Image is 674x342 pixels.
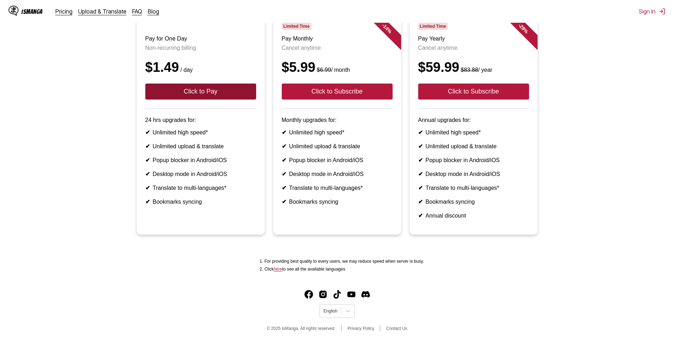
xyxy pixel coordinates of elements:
li: Unlimited high speed* [145,129,256,136]
a: Instagram [319,290,327,299]
div: - 28 % [502,7,544,50]
li: Translate to multi-languages* [145,185,256,191]
p: Cancel anytime. [282,45,393,51]
li: Bookmarks syncing [145,198,256,205]
li: Annual discount [418,212,529,219]
a: Blog [148,8,159,15]
img: IsManga Discord [361,290,370,299]
div: $5.99 [282,60,393,75]
a: Discord [361,290,370,299]
b: ✔ [282,185,286,191]
b: ✔ [282,157,286,163]
b: ✔ [145,157,150,163]
div: $59.99 [418,60,529,75]
li: Popup blocker in Android/iOS [282,157,393,164]
a: Upload & Translate [78,8,126,15]
img: IsManga Facebook [304,290,313,299]
small: / day [179,67,193,73]
b: ✔ [145,143,150,149]
b: ✔ [418,143,423,149]
b: ✔ [282,129,286,135]
li: Popup blocker in Android/iOS [418,157,529,164]
small: / month [316,67,350,73]
a: Privacy Policy [347,326,374,331]
span: Limited Time [282,23,311,30]
b: ✔ [418,129,423,135]
small: / year [459,67,492,73]
span: © 2025 IsManga. All rights reserved. [267,326,336,331]
p: Annual upgrades for: [418,117,529,123]
li: For providing best quality to every users, we may reduce speed when server is busy. [264,259,424,264]
h3: Pay Yearly [418,36,529,42]
s: $6.99 [317,67,331,73]
img: IsManga TikTok [333,290,341,299]
span: Limited Time [418,23,448,30]
li: Unlimited upload & translate [282,143,393,150]
li: Desktop mode in Android/iOS [282,171,393,177]
a: TikTok [333,290,341,299]
b: ✔ [145,129,150,135]
li: Bookmarks syncing [282,198,393,205]
b: ✔ [282,199,286,205]
p: Non-recurring billing [145,45,256,51]
button: Click to Subscribe [418,84,529,100]
a: Contact Us [386,326,407,331]
h3: Pay Monthly [282,36,393,42]
p: Monthly upgrades for: [282,117,393,123]
b: ✔ [418,185,423,191]
a: Facebook [304,290,313,299]
b: ✔ [282,143,286,149]
li: Translate to multi-languages* [418,185,529,191]
li: Desktop mode in Android/iOS [418,171,529,177]
b: ✔ [282,171,286,177]
b: ✔ [418,157,423,163]
img: IsManga YouTube [347,290,356,299]
b: ✔ [418,199,423,205]
div: - 14 % [365,7,408,50]
b: ✔ [145,199,150,205]
input: Select language [323,309,324,314]
b: ✔ [418,213,423,219]
a: IsManga LogoIsManga [9,6,55,17]
b: ✔ [145,171,150,177]
button: Click to Pay [145,84,256,100]
img: Sign out [658,8,665,15]
li: Desktop mode in Android/iOS [145,171,256,177]
a: Available languages [274,267,282,272]
s: $83.88 [461,67,478,73]
b: ✔ [145,185,150,191]
button: Click to Subscribe [282,84,393,100]
li: Unlimited upload & translate [145,143,256,150]
p: Cancel anytime. [418,45,529,51]
a: Youtube [347,290,356,299]
p: 24 hrs upgrades for: [145,117,256,123]
li: Unlimited high speed* [418,129,529,136]
li: Translate to multi-languages* [282,185,393,191]
a: FAQ [132,8,142,15]
img: IsManga Instagram [319,290,327,299]
img: IsManga Logo [9,6,18,16]
a: Pricing [55,8,72,15]
li: Unlimited high speed* [282,129,393,136]
li: Click to see all the available languages [264,267,424,272]
button: Sign In [639,8,665,15]
li: Popup blocker in Android/iOS [145,157,256,164]
li: Unlimited upload & translate [418,143,529,150]
b: ✔ [418,171,423,177]
div: IsManga [21,8,43,15]
li: Bookmarks syncing [418,198,529,205]
div: $1.49 [145,60,256,75]
h3: Pay for One Day [145,36,256,42]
